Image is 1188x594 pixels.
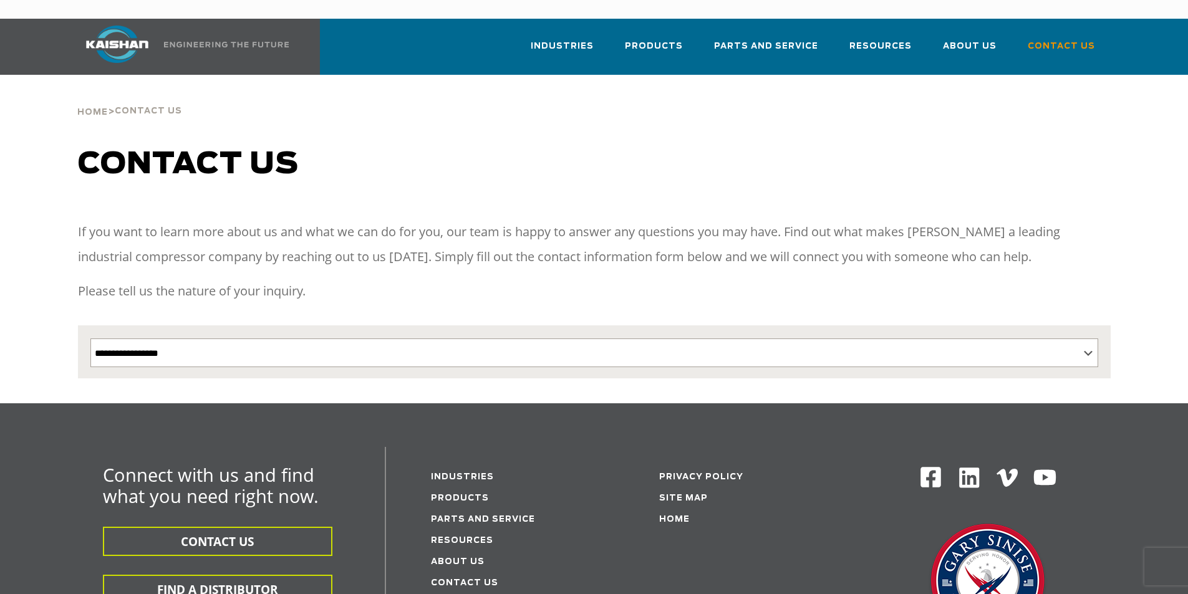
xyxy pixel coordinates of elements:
[78,150,299,180] span: Contact us
[164,42,289,47] img: Engineering the future
[431,494,489,502] a: Products
[957,466,982,490] img: Linkedin
[997,469,1018,487] img: Vimeo
[431,537,493,545] a: Resources
[714,30,818,72] a: Parts and Service
[103,527,332,556] button: CONTACT US
[625,39,683,54] span: Products
[103,462,319,508] span: Connect with us and find what you need right now.
[849,30,912,72] a: Resources
[1028,30,1095,72] a: Contact Us
[115,107,182,115] span: Contact Us
[431,558,485,566] a: About Us
[78,279,1111,304] p: Please tell us the nature of your inquiry.
[77,106,108,117] a: Home
[659,473,743,481] a: Privacy Policy
[431,515,535,524] a: Parts and service
[531,39,594,54] span: Industries
[78,219,1111,269] p: If you want to learn more about us and what we can do for you, our team is happy to answer any qu...
[77,108,108,117] span: Home
[919,466,942,489] img: Facebook
[714,39,818,54] span: Parts and Service
[849,39,912,54] span: Resources
[943,39,997,54] span: About Us
[531,30,594,72] a: Industries
[1033,466,1057,490] img: Youtube
[431,473,494,481] a: Industries
[659,494,708,502] a: Site Map
[431,579,498,587] a: Contact Us
[70,26,164,63] img: kaishan logo
[625,30,683,72] a: Products
[943,30,997,72] a: About Us
[70,19,291,75] a: Kaishan USA
[659,515,690,524] a: Home
[77,75,182,122] div: >
[1028,39,1095,54] span: Contact Us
